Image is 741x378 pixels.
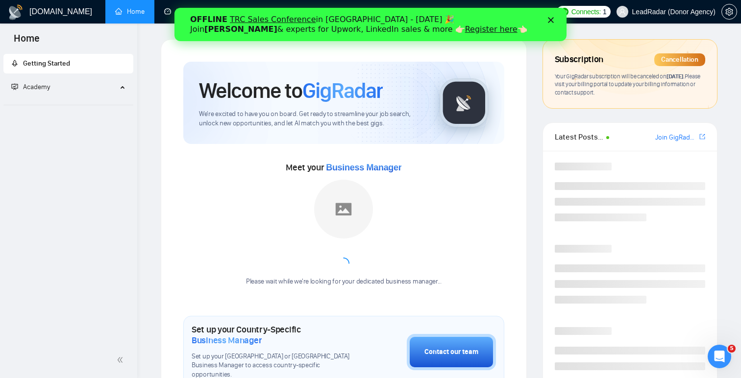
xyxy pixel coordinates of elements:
span: [DATE] . [667,72,685,80]
span: Meet your [286,162,401,173]
span: Home [6,31,48,52]
a: searchScanner [228,7,265,16]
a: Register here [291,17,343,26]
img: upwork-logo.png [561,8,568,16]
iframe: Intercom live chat баннер [174,8,567,41]
h1: Set up your Country-Specific [192,324,358,346]
span: Business Manager [326,163,401,172]
a: Join GigRadar Slack Community [655,132,697,143]
button: setting [721,4,737,20]
span: Latest Posts from the GigRadar Community [555,131,603,143]
span: We're excited to have you on board. Get ready to streamline your job search, unlock new opportuni... [199,110,424,128]
a: export [699,132,705,142]
span: on [659,72,685,80]
span: GigRadar [302,77,383,104]
span: rocket [11,60,18,67]
li: Academy Homepage [3,101,133,107]
span: double-left [117,355,126,365]
span: loading [336,256,351,271]
div: Cancellation [654,53,705,66]
li: Getting Started [3,54,133,73]
div: Please wait while we're looking for your dedicated business manager... [240,277,447,286]
span: setting [722,8,737,16]
img: placeholder.png [314,180,373,238]
div: Contact our team [424,347,478,357]
h1: Welcome to [199,77,383,104]
span: Connects: [571,6,601,17]
span: Getting Started [23,59,70,68]
span: 1 [603,6,607,17]
span: Business Manager [192,335,262,346]
span: Your GigRadar subscription will be canceled Please visit your billing portal to update your billi... [555,72,700,96]
span: Academy [23,83,50,91]
img: gigradar-logo.png [440,78,489,127]
a: homeHome [115,7,145,16]
span: export [699,133,705,141]
img: logo [8,4,24,20]
span: user [619,8,626,15]
button: Contact our team [407,334,496,370]
a: dashboardDashboard [164,7,209,16]
span: 5 [728,345,736,353]
iframe: Intercom live chat [708,345,731,368]
span: Subscription [555,51,603,68]
a: setting [721,8,737,16]
span: fund-projection-screen [11,83,18,90]
div: Закрыть [373,9,383,15]
span: Academy [11,83,50,91]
